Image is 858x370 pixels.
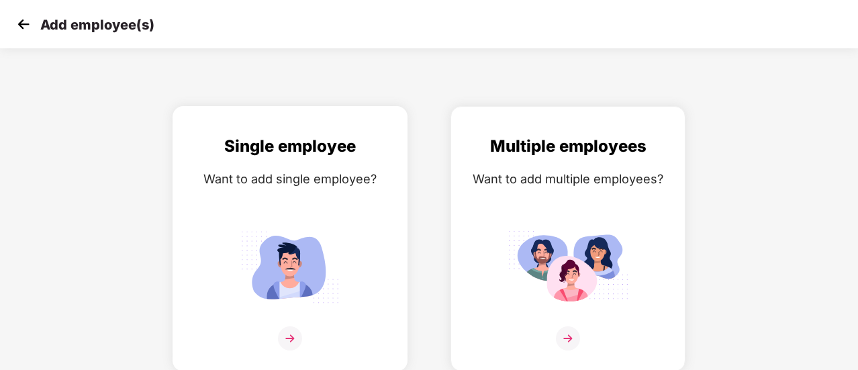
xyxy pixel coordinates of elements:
div: Single employee [187,134,393,159]
img: svg+xml;base64,PHN2ZyB4bWxucz0iaHR0cDovL3d3dy53My5vcmcvMjAwMC9zdmciIGlkPSJNdWx0aXBsZV9lbXBsb3llZS... [508,225,628,309]
div: Want to add single employee? [187,169,393,189]
img: svg+xml;base64,PHN2ZyB4bWxucz0iaHR0cDovL3d3dy53My5vcmcvMjAwMC9zdmciIHdpZHRoPSIzNiIgaGVpZ2h0PSIzNi... [556,326,580,351]
img: svg+xml;base64,PHN2ZyB4bWxucz0iaHR0cDovL3d3dy53My5vcmcvMjAwMC9zdmciIGlkPSJTaW5nbGVfZW1wbG95ZWUiIH... [230,225,350,309]
p: Add employee(s) [40,17,154,33]
div: Multiple employees [465,134,671,159]
img: svg+xml;base64,PHN2ZyB4bWxucz0iaHR0cDovL3d3dy53My5vcmcvMjAwMC9zdmciIHdpZHRoPSIzMCIgaGVpZ2h0PSIzMC... [13,14,34,34]
img: svg+xml;base64,PHN2ZyB4bWxucz0iaHR0cDovL3d3dy53My5vcmcvMjAwMC9zdmciIHdpZHRoPSIzNiIgaGVpZ2h0PSIzNi... [278,326,302,351]
div: Want to add multiple employees? [465,169,671,189]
